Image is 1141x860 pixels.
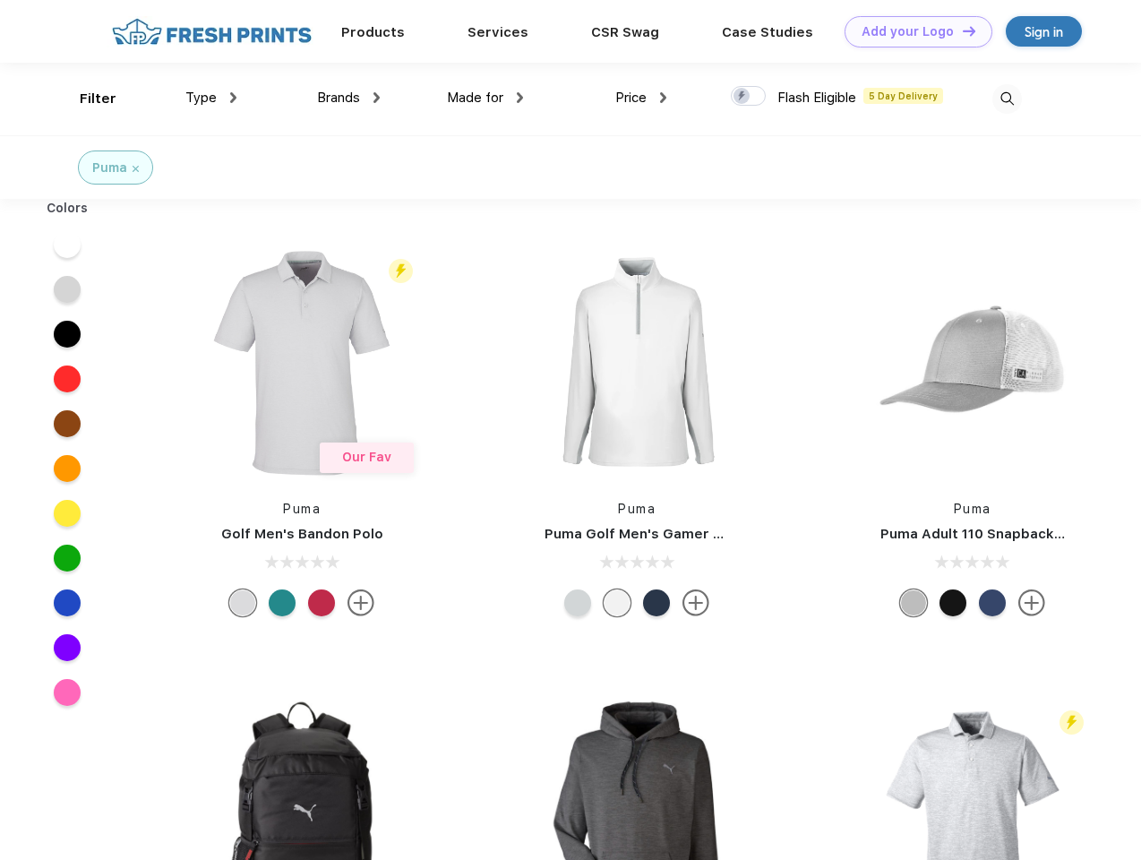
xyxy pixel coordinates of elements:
span: Our Fav [342,450,391,464]
span: Price [615,90,647,106]
span: Made for [447,90,503,106]
div: Navy Blazer [643,589,670,616]
img: fo%20logo%202.webp [107,16,317,47]
span: 5 Day Delivery [863,88,943,104]
div: Ski Patrol [308,589,335,616]
a: Puma [618,502,656,516]
a: Services [468,24,528,40]
img: filter_cancel.svg [133,166,139,172]
img: more.svg [347,589,374,616]
div: Add your Logo [862,24,954,39]
div: Quarry with Brt Whit [900,589,927,616]
a: CSR Swag [591,24,659,40]
img: flash_active_toggle.svg [389,259,413,283]
img: func=resize&h=266 [854,244,1092,482]
span: Brands [317,90,360,106]
a: Sign in [1006,16,1082,47]
a: Puma Golf Men's Gamer Golf Quarter-Zip [545,526,828,542]
img: more.svg [1018,589,1045,616]
a: Golf Men's Bandon Polo [221,526,383,542]
img: dropdown.png [230,92,236,103]
div: Green Lagoon [269,589,296,616]
img: more.svg [682,589,709,616]
div: High Rise [229,589,256,616]
div: Sign in [1025,21,1063,42]
img: desktop_search.svg [992,84,1022,114]
span: Flash Eligible [777,90,856,106]
img: func=resize&h=266 [518,244,756,482]
div: Pma Blk with Pma Blk [939,589,966,616]
span: Type [185,90,217,106]
a: Products [341,24,405,40]
div: Bright White [604,589,631,616]
div: Colors [33,199,102,218]
img: dropdown.png [517,92,523,103]
div: Filter [80,89,116,109]
img: DT [963,26,975,36]
img: dropdown.png [660,92,666,103]
img: flash_active_toggle.svg [1059,710,1084,735]
img: dropdown.png [373,92,380,103]
div: High Rise [564,589,591,616]
a: Puma [283,502,321,516]
div: Peacoat with Qut Shd [979,589,1006,616]
a: Puma [954,502,991,516]
div: Puma [92,159,127,177]
img: func=resize&h=266 [183,244,421,482]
